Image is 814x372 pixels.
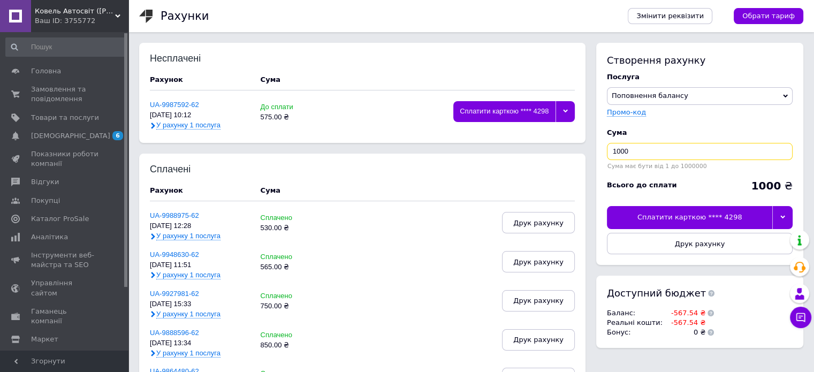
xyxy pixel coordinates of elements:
[31,232,68,242] span: Аналітика
[31,177,59,187] span: Відгуки
[607,286,706,300] span: Доступний бюджет
[665,318,705,328] td: -567.54 ₴
[31,131,110,141] span: [DEMOGRAPHIC_DATA]
[607,233,793,254] button: Друк рахунку
[261,113,329,122] div: 575.00 ₴
[31,113,99,123] span: Товари та послуги
[150,222,250,230] div: [DATE] 12:28
[150,101,199,109] a: UA-9987592-62
[5,37,126,57] input: Пошук
[150,75,250,85] div: Рахунок
[734,8,803,24] a: Обрати тариф
[261,341,329,350] div: 850.00 ₴
[502,290,575,312] button: Друк рахунку
[261,331,329,339] div: Сплачено
[607,163,793,170] div: Сума має бути від 1 до 1000000
[607,108,646,116] label: Промо-код
[31,278,99,298] span: Управління сайтом
[31,85,99,104] span: Замовлення та повідомлення
[31,149,99,169] span: Показники роботи компанії
[261,75,280,85] div: Cума
[607,54,793,67] div: Створення рахунку
[35,16,128,26] div: Ваш ID: 3755772
[150,54,220,64] div: Несплачені
[31,335,58,344] span: Маркет
[751,179,781,192] b: 1000
[636,11,704,21] span: Змінити реквізити
[607,128,793,138] div: Cума
[31,214,89,224] span: Каталог ProSale
[513,297,564,305] span: Друк рахунку
[150,186,250,195] div: Рахунок
[150,329,199,337] a: UA-9888596-62
[150,211,199,219] a: UA-9988975-62
[453,101,556,122] div: Сплатити карткою **** 4298
[150,300,250,308] div: [DATE] 15:33
[150,290,199,298] a: UA-9927981-62
[31,66,61,76] span: Головна
[161,10,209,22] h1: Рахунки
[513,336,564,344] span: Друк рахунку
[261,186,280,195] div: Cума
[156,232,220,240] span: У рахунку 1 послуга
[261,253,329,261] div: Сплачено
[607,206,772,229] div: Сплатити карткою **** 4298
[502,251,575,272] button: Друк рахунку
[261,103,329,111] div: До сплати
[261,292,329,300] div: Сплачено
[31,250,99,270] span: Інструменти веб-майстра та SEO
[156,349,220,358] span: У рахунку 1 послуга
[628,8,712,24] a: Змінити реквізити
[150,339,250,347] div: [DATE] 13:34
[156,271,220,279] span: У рахунку 1 послуга
[261,263,329,271] div: 565.00 ₴
[665,328,705,337] td: 0 ₴
[513,219,564,227] span: Друк рахунку
[502,212,575,233] button: Друк рахунку
[156,121,220,130] span: У рахунку 1 послуга
[150,250,199,259] a: UA-9948630-62
[612,92,688,100] span: Поповнення балансу
[150,111,250,119] div: [DATE] 10:12
[790,307,811,328] button: Чат з покупцем
[35,6,115,16] span: Ковель Автосвіт (ФОП Заріцький Максим Сергійович)
[261,214,329,222] div: Сплачено
[112,131,123,140] span: 6
[751,180,793,191] div: ₴
[150,164,220,175] div: Сплачені
[607,143,793,160] input: Введіть суму
[261,302,329,310] div: 750.00 ₴
[156,310,220,318] span: У рахунку 1 послуга
[607,180,677,190] div: Всього до сплати
[150,261,250,269] div: [DATE] 11:51
[675,240,725,248] span: Друк рахунку
[742,11,795,21] span: Обрати тариф
[513,258,564,266] span: Друк рахунку
[607,308,665,318] td: Баланс :
[665,308,705,318] td: -567.54 ₴
[31,307,99,326] span: Гаманець компанії
[31,196,60,206] span: Покупці
[502,329,575,351] button: Друк рахунку
[607,72,793,82] div: Послуга
[261,224,329,232] div: 530.00 ₴
[607,328,665,337] td: Бонус :
[607,318,665,328] td: Реальні кошти :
